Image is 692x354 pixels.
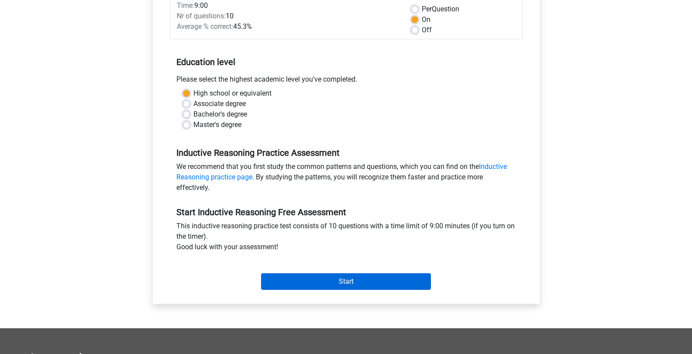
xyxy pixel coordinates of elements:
div: We recommend that you first study the common patterns and questions, which you can find on the . ... [170,162,523,196]
div: Please select the highest academic level you’ve completed. [170,74,523,88]
div: 45.3% [170,21,405,32]
input: Start [261,273,431,290]
label: Master's degree [193,120,241,130]
span: Time: [177,1,194,10]
span: Nr of questions: [177,12,226,20]
h5: Education level [176,53,516,71]
label: High school or equivalent [193,88,272,99]
h5: Inductive Reasoning Practice Assessment [176,148,516,158]
label: On [422,14,430,25]
label: Off [422,25,432,35]
label: Associate degree [193,99,246,109]
label: Bachelor's degree [193,109,247,120]
div: 9:00 [170,0,405,11]
h5: Start Inductive Reasoning Free Assessment [176,207,516,217]
span: Per [422,5,432,13]
label: Question [422,4,459,14]
div: This inductive reasoning practice test consists of 10 questions with a time limit of 9:00 minutes... [170,221,523,256]
div: 10 [170,11,405,21]
span: Average % correct: [177,22,233,31]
